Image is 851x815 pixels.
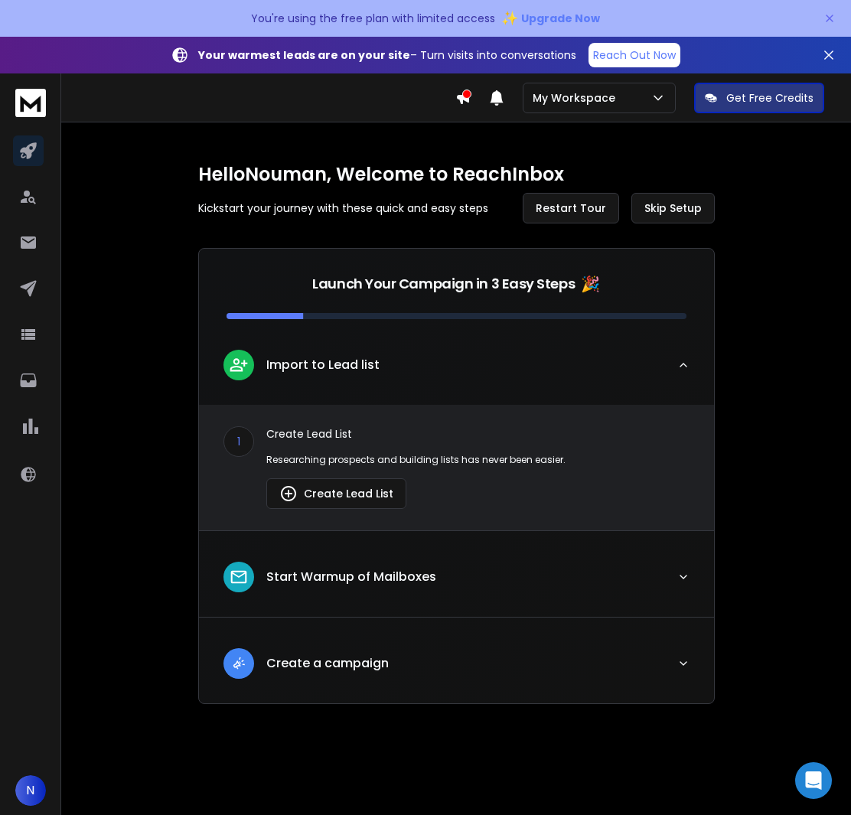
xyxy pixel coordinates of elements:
[229,355,249,374] img: lead
[15,775,46,806] button: N
[15,89,46,117] img: logo
[199,549,714,617] button: leadStart Warmup of Mailboxes
[726,90,814,106] p: Get Free Credits
[523,193,619,223] button: Restart Tour
[229,654,249,673] img: lead
[533,90,621,106] p: My Workspace
[198,47,576,63] p: – Turn visits into conversations
[589,43,680,67] a: Reach Out Now
[199,636,714,703] button: leadCreate a campaign
[266,654,389,673] p: Create a campaign
[266,356,380,374] p: Import to Lead list
[199,405,714,530] div: leadImport to Lead list
[198,200,488,216] p: Kickstart your journey with these quick and easy steps
[521,11,600,26] span: Upgrade Now
[266,568,436,586] p: Start Warmup of Mailboxes
[581,273,600,295] span: 🎉
[223,426,254,457] div: 1
[631,193,715,223] button: Skip Setup
[199,337,714,405] button: leadImport to Lead list
[229,567,249,587] img: lead
[266,454,690,466] p: Researching prospects and building lists has never been easier.
[251,11,495,26] p: You're using the free plan with limited access
[694,83,824,113] button: Get Free Credits
[644,200,702,216] span: Skip Setup
[593,47,676,63] p: Reach Out Now
[198,47,410,63] strong: Your warmest leads are on your site
[501,8,518,29] span: ✨
[795,762,832,799] div: Open Intercom Messenger
[501,3,600,34] button: ✨Upgrade Now
[266,478,406,509] button: Create Lead List
[198,162,715,187] h1: Hello Nouman , Welcome to ReachInbox
[312,273,575,295] p: Launch Your Campaign in 3 Easy Steps
[266,426,690,442] p: Create Lead List
[279,484,298,503] img: lead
